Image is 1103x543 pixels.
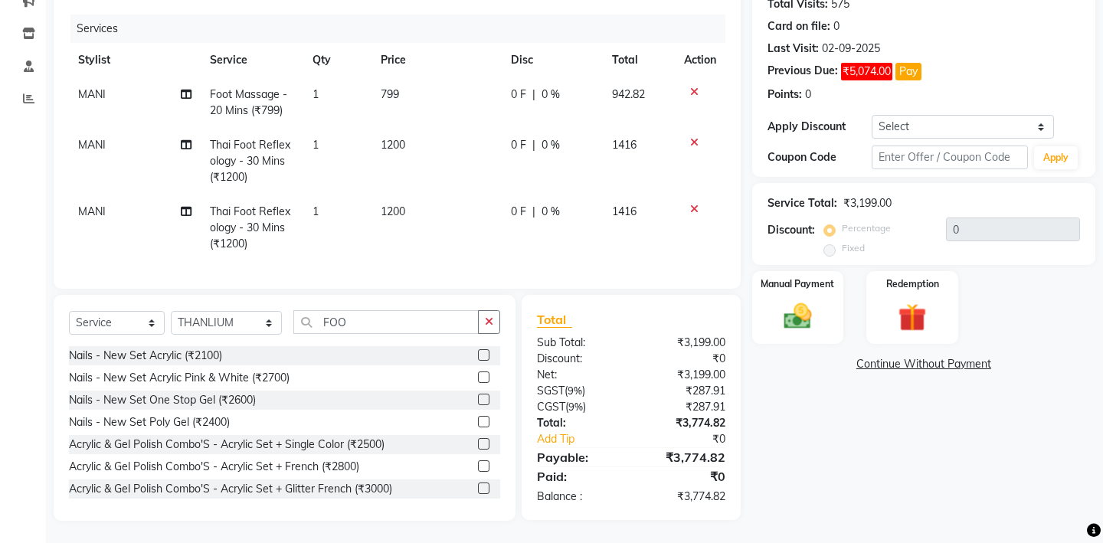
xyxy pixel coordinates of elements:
div: ₹3,774.82 [631,448,737,466]
div: Total: [525,415,631,431]
div: ₹3,199.00 [843,195,892,211]
div: ₹3,774.82 [631,489,737,505]
span: Foot Massage - 20 Mins (₹799) [210,87,287,117]
span: 0 F [511,87,526,103]
span: | [532,87,535,103]
div: Previous Due: [768,63,838,80]
div: ( ) [525,399,631,415]
th: Action [675,43,725,77]
div: Discount: [768,222,815,238]
div: 02-09-2025 [822,41,880,57]
span: 1 [313,204,319,218]
div: Balance : [525,489,631,505]
label: Manual Payment [761,277,834,291]
span: 799 [381,87,399,101]
span: Thai Foot Reflexology - 30 Mins (₹1200) [210,138,290,184]
th: Service [201,43,303,77]
div: ( ) [525,383,631,399]
th: Price [371,43,502,77]
button: Pay [895,63,921,80]
label: Percentage [842,221,891,235]
div: ₹0 [631,351,737,367]
div: Acrylic & Gel Polish Combo'S - Acrylic Set + French (₹2800) [69,459,359,475]
span: 9% [568,384,582,397]
th: Stylist [69,43,201,77]
div: ₹0 [631,467,737,486]
a: Continue Without Payment [755,356,1092,372]
th: Disc [502,43,603,77]
a: Add Tip [525,431,649,447]
div: ₹0 [649,431,737,447]
span: 0 % [542,87,560,103]
span: 1200 [381,138,405,152]
div: Discount: [525,351,631,367]
span: 0 % [542,137,560,153]
div: ₹287.91 [631,399,737,415]
div: Nails - New Set Poly Gel (₹2400) [69,414,230,430]
div: Points: [768,87,802,103]
span: Total [537,312,572,328]
span: 0 F [511,204,526,220]
div: Coupon Code [768,149,872,165]
div: Services [70,15,737,43]
div: Nails - New Set Acrylic Pink & White (₹2700) [69,370,290,386]
div: Acrylic & Gel Polish Combo'S - Acrylic Set + Single Color (₹2500) [69,437,385,453]
span: Thai Foot Reflexology - 30 Mins (₹1200) [210,204,290,250]
label: Redemption [886,277,939,291]
th: Total [603,43,674,77]
span: 0 F [511,137,526,153]
img: _gift.svg [889,300,935,335]
span: | [532,137,535,153]
span: 942.82 [612,87,645,101]
label: Fixed [842,241,865,255]
div: Net: [525,367,631,383]
span: MANI [78,138,106,152]
div: ₹287.91 [631,383,737,399]
span: MANI [78,204,106,218]
span: 1200 [381,204,405,218]
div: ₹3,774.82 [631,415,737,431]
span: 0 % [542,204,560,220]
div: Apply Discount [768,119,872,135]
div: ₹3,199.00 [631,335,737,351]
span: | [532,204,535,220]
span: CGST [537,400,565,414]
div: Last Visit: [768,41,819,57]
th: Qty [303,43,371,77]
span: 9% [568,401,583,413]
span: 1 [313,138,319,152]
button: Apply [1034,146,1078,169]
div: Nails - New Set One Stop Gel (₹2600) [69,392,256,408]
div: Service Total: [768,195,837,211]
div: Card on file: [768,18,830,34]
img: _cash.svg [775,300,821,332]
div: 0 [805,87,811,103]
span: 1 [313,87,319,101]
div: 0 [833,18,840,34]
span: 1416 [612,204,637,218]
input: Enter Offer / Coupon Code [872,146,1028,169]
div: Nails - New Set Acrylic (₹2100) [69,348,222,364]
span: MANI [78,87,106,101]
span: SGST [537,384,565,397]
div: Payable: [525,448,631,466]
div: ₹3,199.00 [631,367,737,383]
span: 1416 [612,138,637,152]
div: Acrylic & Gel Polish Combo'S - Acrylic Set + Glitter French (₹3000) [69,481,392,497]
div: Paid: [525,467,631,486]
input: Search or Scan [293,310,479,334]
span: ₹5,074.00 [841,63,892,80]
div: Sub Total: [525,335,631,351]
